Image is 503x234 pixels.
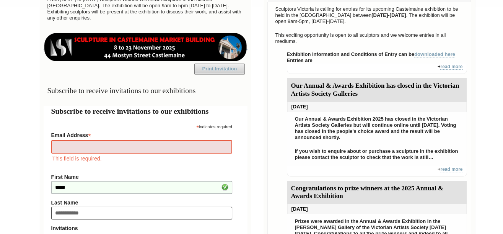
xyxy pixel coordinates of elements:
[291,146,463,162] p: If you wish to enquire about or purchase a sculpture in the exhibition please contact the sculpto...
[272,30,467,46] p: This exciting opportunity is open to all sculptors and we welcome entries in all mediums.
[51,200,232,206] label: Last Name
[287,181,467,205] div: Congratulations to prize winners at the 2025 Annual & Awards Exhibition
[51,106,240,117] h2: Subscribe to receive invitations to our exhibitions
[194,64,245,74] a: Print Invitation
[287,166,467,177] div: +
[287,102,467,112] div: [DATE]
[51,123,232,130] div: indicates required
[287,204,467,214] div: [DATE]
[440,167,462,172] a: read more
[272,4,467,26] p: Sculptors Victoria is calling for entries for its upcoming Castelmaine exhibition to be held in t...
[440,64,462,70] a: read more
[51,130,232,139] label: Email Address
[371,12,406,18] strong: [DATE]-[DATE]
[44,33,247,61] img: castlemaine-ldrbd25v2.png
[287,51,456,57] strong: Exhibition information and Conditions of Entry can be
[51,174,232,180] label: First Name
[44,83,247,98] h3: Subscribe to receive invitations to our exhibitions
[51,225,232,231] strong: Invitations
[291,114,463,142] p: Our Annual & Awards Exhibition 2025 has closed in the Victorian Artists Society Galleries but wil...
[414,51,455,57] a: downloaded here
[51,154,232,163] div: This field is required.
[287,78,467,102] div: Our Annual & Awards Exhibition has closed in the Victorian Artists Society Galleries
[287,64,467,74] div: +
